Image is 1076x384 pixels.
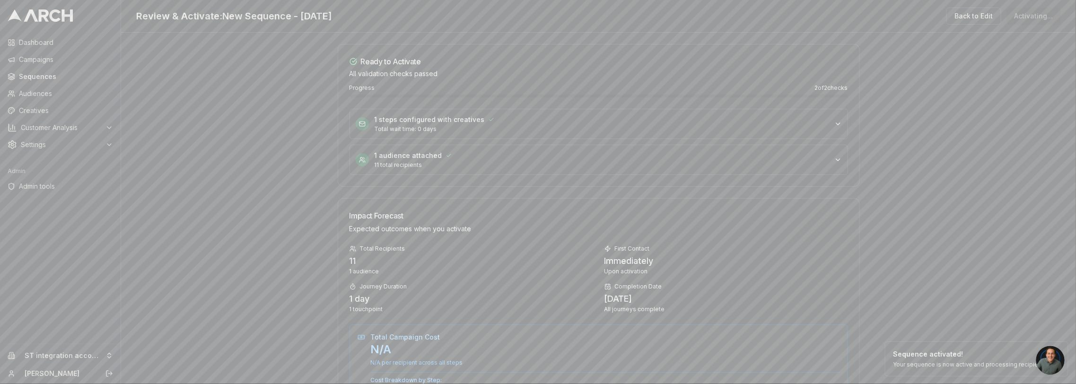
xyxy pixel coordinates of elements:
[375,151,442,160] span: 1 audience attached
[1036,346,1065,375] a: Open chat
[604,254,848,268] div: Immediately
[360,245,405,253] span: Total Recipients
[19,106,113,115] span: Creatives
[350,292,593,305] div: 1 day
[375,125,829,133] p: Total wait time: 0 days
[21,140,102,149] span: Settings
[19,89,113,98] span: Audiences
[371,342,840,357] p: N/A
[21,123,102,132] span: Customer Analysis
[371,332,840,342] p: Total Campaign Cost
[4,86,117,101] a: Audiences
[25,369,95,378] a: [PERSON_NAME]
[350,69,438,79] p: All validation checks passed
[136,9,332,23] h1: Review & Activate: New Sequence - [DATE]
[615,283,662,290] span: Completion Date
[350,305,593,313] div: 1 touchpoint
[375,161,829,169] p: 11 total recipients
[103,367,116,380] button: Log out
[371,359,840,367] p: N/A per recipient across all steps
[19,182,113,191] span: Admin tools
[4,164,117,179] div: Admin
[4,179,117,194] a: Admin tools
[4,103,117,118] a: Creatives
[350,254,593,268] div: 11
[4,35,117,50] a: Dashboard
[350,109,848,139] button: 1 steps configured with creativesTotal wait time: 0 days
[361,56,421,67] div: Ready to Activate
[350,224,848,234] p: Expected outcomes when you activate
[946,8,1001,25] button: Back to Edit
[19,72,113,81] span: Sequences
[4,69,117,84] a: Sequences
[375,115,485,124] span: 1 steps configured with creatives
[19,55,113,64] span: Campaigns
[371,376,840,384] p: Cost Breakdown by Step:
[615,245,650,253] span: First Contact
[4,137,117,152] button: Settings
[350,210,848,221] div: Impact Forecast
[604,292,848,305] div: [DATE]
[350,268,593,275] div: 1 audience
[4,52,117,67] a: Campaigns
[4,348,117,363] button: ST integration account
[350,145,848,175] button: 1 audience attached11 total recipients
[604,268,848,275] div: Upon activation
[350,84,375,92] span: Progress
[815,84,848,92] span: 2 of 2 checks
[360,283,407,290] span: Journey Duration
[604,305,848,313] div: All journeys complete
[893,349,1049,359] div: Sequence activated!
[893,361,1049,368] div: Your sequence is now active and processing recipients.
[19,38,113,47] span: Dashboard
[4,120,117,135] button: Customer Analysis
[25,351,102,360] span: ST integration account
